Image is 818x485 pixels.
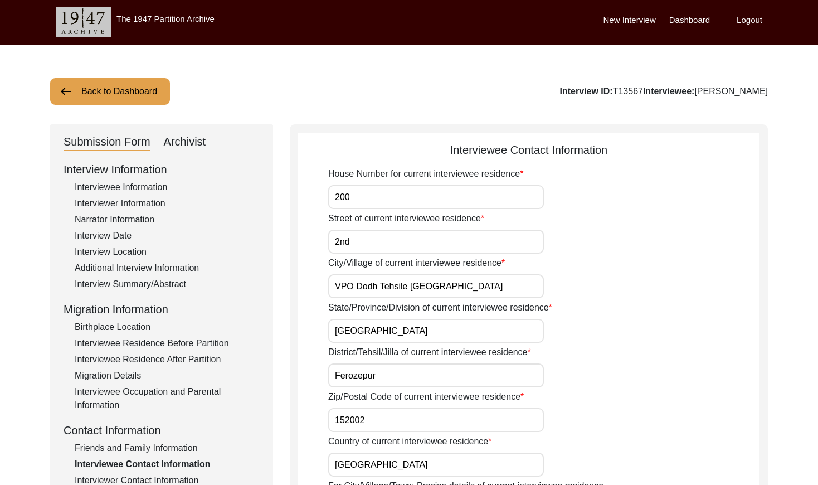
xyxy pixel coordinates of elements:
[75,321,260,334] div: Birthplace Location
[64,133,150,151] div: Submission Form
[75,385,260,412] div: Interviewee Occupation and Parental Information
[75,369,260,382] div: Migration Details
[560,85,768,98] div: T13567 [PERSON_NAME]
[328,301,552,314] label: State/Province/Division of current interviewee residence
[560,86,613,96] b: Interview ID:
[75,181,260,194] div: Interviewee Information
[328,435,491,448] label: Country of current interviewee residence
[669,14,710,27] label: Dashboard
[75,197,260,210] div: Interviewer Information
[643,86,694,96] b: Interviewee:
[164,133,206,151] div: Archivist
[328,167,523,181] label: House Number for current interviewee residence
[75,442,260,455] div: Friends and Family Information
[116,14,215,23] label: The 1947 Partition Archive
[64,301,260,318] div: Migration Information
[56,7,111,37] img: header-logo.png
[75,229,260,243] div: Interview Date
[75,353,260,366] div: Interviewee Residence After Partition
[328,346,531,359] label: District/Tehsil/Jilla of current interviewee residence
[328,390,524,404] label: Zip/Postal Code of current interviewee residence
[298,142,759,158] div: Interviewee Contact Information
[59,85,72,98] img: arrow-left.png
[75,278,260,291] div: Interview Summary/Abstract
[75,261,260,275] div: Additional Interview Information
[75,337,260,350] div: Interviewee Residence Before Partition
[75,245,260,259] div: Interview Location
[328,212,484,225] label: Street of current interviewee residence
[737,14,762,27] label: Logout
[50,78,170,105] button: Back to Dashboard
[64,161,260,178] div: Interview Information
[75,213,260,226] div: Narrator Information
[603,14,656,27] label: New Interview
[328,256,505,270] label: City/Village of current interviewee residence
[75,458,260,471] div: Interviewee Contact Information
[64,422,260,439] div: Contact Information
